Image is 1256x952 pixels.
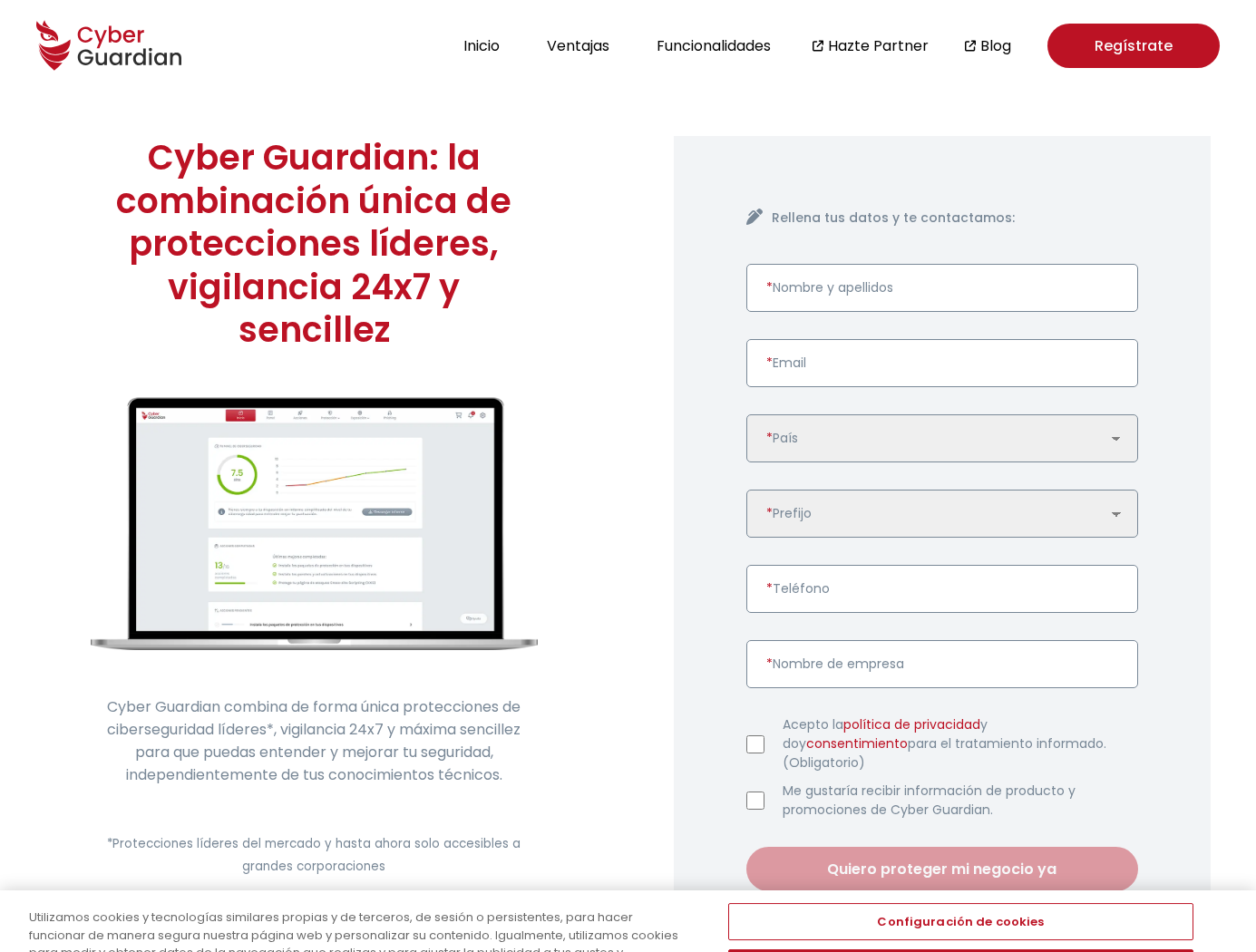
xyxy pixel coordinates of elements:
a: Regístrate [1047,24,1220,68]
p: Cyber Guardian combina de forma única protecciones de ciberseguridad líderes*, vigilancia 24x7 y ... [91,695,538,786]
button: Configuración de cookies, Abre el cuadro de diálogo del centro de preferencias. [728,903,1193,941]
h4: Rellena tus datos y te contactamos: [772,209,1139,228]
label: Acepto la y doy para el tratamiento informado. (Obligatorio) [783,715,1139,772]
label: Me gustaría recibir información de producto y promociones de Cyber Guardian. [783,782,1139,820]
button: Ventajas [541,34,615,58]
a: política de privacidad [843,715,980,733]
a: consentimiento [806,734,908,753]
a: Hazte Partner [828,34,929,57]
a: Blog [980,34,1011,57]
h1: Cyber Guardian: la combinación única de protecciones líderes, vigilancia 24x7 y sencillez [91,136,538,352]
small: *Protecciones líderes del mercado y hasta ahora solo accesibles a grandes corporaciones [107,835,521,875]
button: Funcionalidades [651,34,776,58]
img: cyberguardian-home [91,397,538,650]
button: Inicio [458,34,505,58]
button: Quiero proteger mi negocio ya [746,847,1139,891]
input: Introduce un número de teléfono válido. [746,565,1139,613]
